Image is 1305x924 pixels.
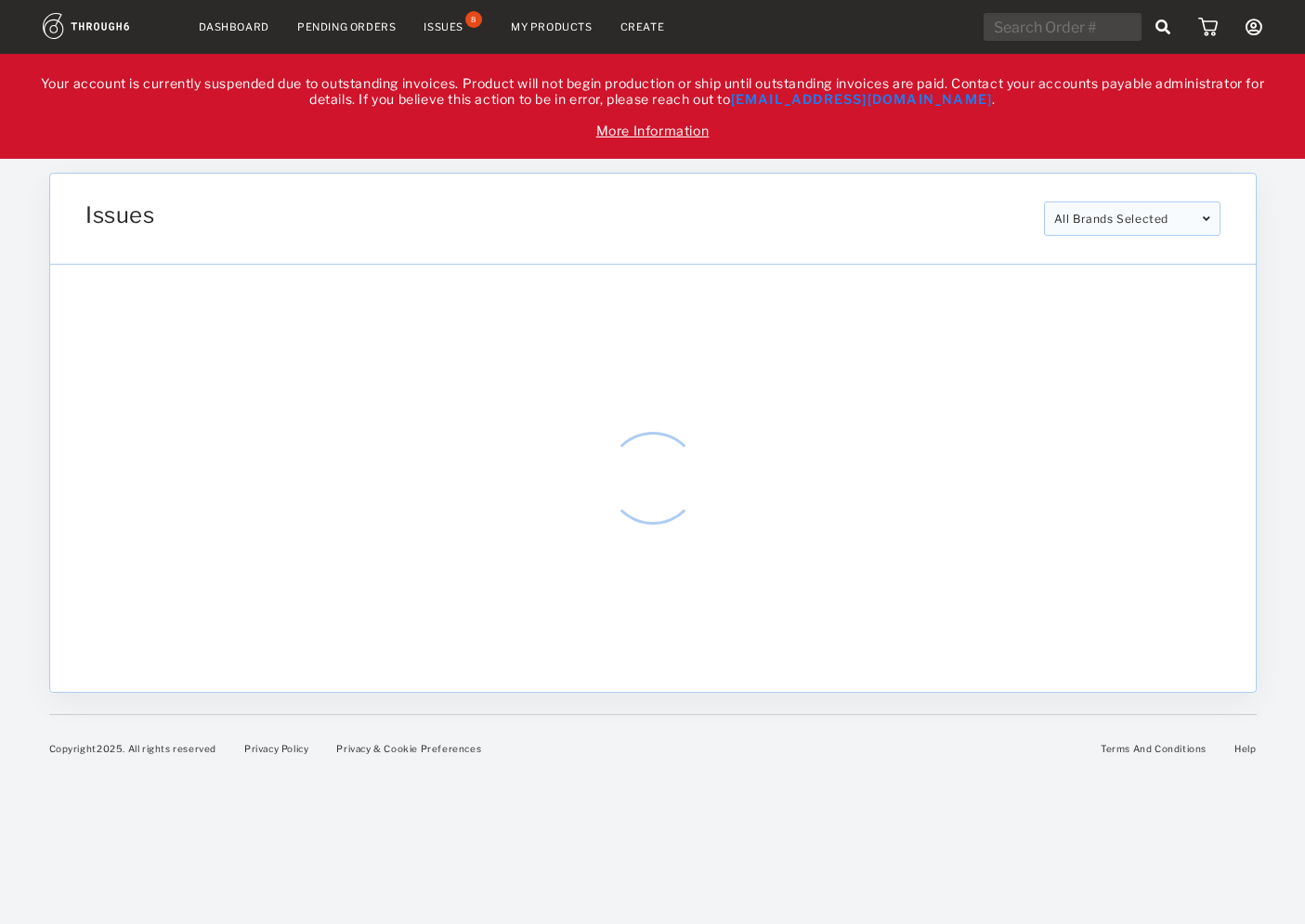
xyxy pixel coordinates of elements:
div: 8 [465,11,482,28]
a: Dashboard [199,20,269,33]
img: icon_cart.dab5cea1.svg [1198,18,1218,36]
span: Your account is currently suspended due to outstanding invoices. Product will not begin productio... [41,75,1265,138]
a: My Products [511,20,593,33]
a: Issues8 [424,19,483,35]
a: [EMAIL_ADDRESS][DOMAIN_NAME] [731,91,993,107]
a: Privacy & Cookie Preferences [336,743,481,754]
span: Copyright 2025 . All rights reserved [49,743,216,754]
a: Create [620,20,665,33]
a: Privacy Policy [244,743,308,754]
input: Search Order # [984,13,1142,41]
a: Help [1234,743,1256,754]
div: Issues [424,20,463,33]
a: Pending Orders [297,20,396,33]
u: More Information [596,123,710,138]
span: Issues [85,202,155,228]
a: Terms And Conditions [1101,743,1207,754]
img: logo.1c10ca64.svg [43,13,171,39]
div: All Brands Selected [1043,202,1220,236]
